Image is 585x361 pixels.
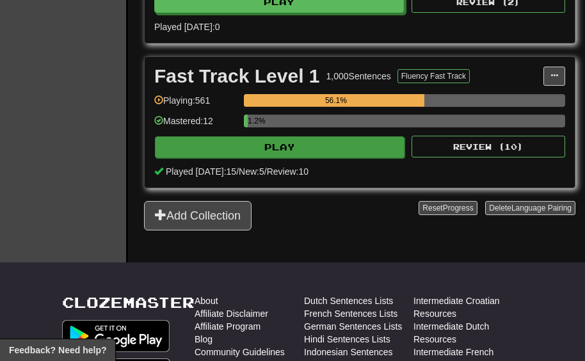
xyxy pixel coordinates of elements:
[304,294,393,307] a: Dutch Sentences Lists
[413,294,523,320] a: Intermediate Croatian Resources
[144,201,252,230] button: Add Collection
[195,346,285,358] a: Community Guidelines
[248,94,424,107] div: 56.1%
[397,69,470,83] button: Fluency Fast Track
[304,333,390,346] a: Hindi Sentences Lists
[154,94,237,115] div: Playing: 561
[9,344,106,357] span: Open feedback widget
[154,67,320,86] div: Fast Track Level 1
[412,136,565,157] button: Review (10)
[267,166,309,177] span: Review: 10
[62,294,195,310] a: Clozemaster
[419,201,477,215] button: ResetProgress
[166,166,236,177] span: Played [DATE]: 15
[239,166,264,177] span: New: 5
[154,115,237,136] div: Mastered: 12
[195,294,218,307] a: About
[413,320,523,346] a: Intermediate Dutch Resources
[511,204,572,213] span: Language Pairing
[304,307,397,320] a: French Sentences Lists
[326,70,391,83] div: 1,000 Sentences
[154,22,220,32] span: Played [DATE]: 0
[195,320,260,333] a: Affiliate Program
[443,204,474,213] span: Progress
[195,307,268,320] a: Affiliate Disclaimer
[304,320,402,333] a: German Sentences Lists
[485,201,575,215] button: DeleteLanguage Pairing
[62,320,170,352] img: Get it on Google Play
[264,166,267,177] span: /
[236,166,239,177] span: /
[155,136,405,158] button: Play
[195,333,212,346] a: Blog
